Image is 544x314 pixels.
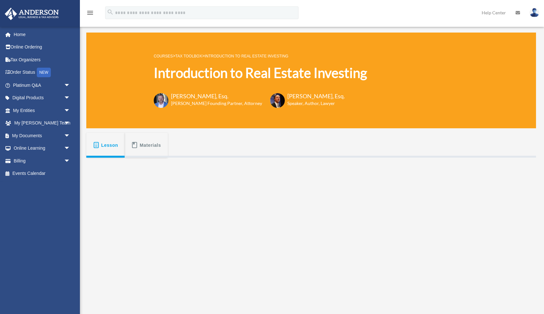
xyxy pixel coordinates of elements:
[287,100,337,107] h6: Speaker, Author, Lawyer
[4,66,80,79] a: Order StatusNEW
[4,167,80,180] a: Events Calendar
[64,117,77,130] span: arrow_drop_down
[171,100,262,107] h6: [PERSON_NAME] Founding Partner, Attorney
[4,79,80,92] a: Platinum Q&Aarrow_drop_down
[107,9,114,16] i: search
[270,93,285,108] img: Scott-Estill-Headshot.png
[4,53,80,66] a: Tax Organizers
[86,11,94,17] a: menu
[37,68,51,77] div: NEW
[154,93,168,108] img: Toby-circle-head.png
[64,104,77,117] span: arrow_drop_down
[205,54,288,58] a: Introduction to Real Estate Investing
[4,41,80,54] a: Online Ordering
[530,8,539,17] img: User Pic
[4,154,80,167] a: Billingarrow_drop_down
[64,79,77,92] span: arrow_drop_down
[154,54,173,58] a: COURSES
[64,142,77,155] span: arrow_drop_down
[4,117,80,130] a: My [PERSON_NAME] Teamarrow_drop_down
[64,154,77,168] span: arrow_drop_down
[86,9,94,17] i: menu
[175,54,202,58] a: Tax Toolbox
[171,92,262,100] h3: [PERSON_NAME], Esq.
[4,104,80,117] a: My Entitiesarrow_drop_down
[101,139,118,151] span: Lesson
[154,52,367,60] p: > >
[64,92,77,105] span: arrow_drop_down
[4,129,80,142] a: My Documentsarrow_drop_down
[64,129,77,142] span: arrow_drop_down
[4,92,80,104] a: Digital Productsarrow_drop_down
[4,28,80,41] a: Home
[140,139,161,151] span: Materials
[287,92,345,100] h3: [PERSON_NAME], Esq.
[4,142,80,155] a: Online Learningarrow_drop_down
[3,8,61,20] img: Anderson Advisors Platinum Portal
[154,64,367,82] h1: Introduction to Real Estate Investing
